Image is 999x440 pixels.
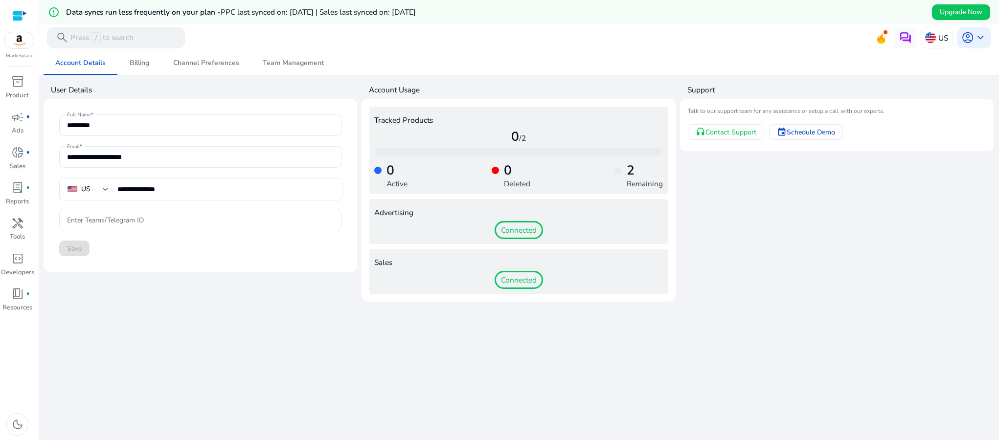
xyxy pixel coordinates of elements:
span: fiber_manual_record [26,151,30,155]
p: Deleted [504,178,530,189]
span: / [91,32,100,44]
span: /2 [519,133,526,143]
h4: 0 [374,129,663,145]
span: fiber_manual_record [26,115,30,119]
p: Developers [1,268,34,278]
span: account_circle [961,31,974,44]
div: US [81,184,91,195]
span: fiber_manual_record [26,186,30,190]
span: Team Management [263,60,324,66]
mat-icon: event [777,128,787,137]
span: search [56,31,68,44]
h4: Account Usage [369,85,676,95]
h4: Advertising [374,208,663,217]
span: Channel Preferences [173,60,239,66]
span: Connected [495,271,543,289]
span: PPC last synced on: [DATE] | Sales last synced on: [DATE] [221,7,416,17]
p: Sales [10,162,25,172]
mat-label: Email [67,143,80,150]
mat-card-subtitle: Talk to our support team for any assistance or setup a call with our experts. [688,107,986,116]
h4: User Details [51,85,358,95]
h4: Sales [374,258,663,267]
span: handyman [11,217,24,230]
p: Product [6,91,29,101]
h4: Support [687,85,994,95]
button: Upgrade Now [932,4,990,20]
span: campaign [11,111,24,124]
h4: Tracked Products [374,116,663,125]
span: Schedule Demo [787,127,835,137]
h5: Data syncs run less frequently on your plan - [66,8,416,17]
p: Tools [10,232,25,242]
span: book_4 [11,287,24,300]
p: Reports [6,197,29,207]
a: Contact Support [688,124,764,140]
mat-label: Full Name [67,111,91,118]
h4: 2 [627,163,663,178]
p: Active [386,178,408,189]
span: dark_mode [11,418,24,431]
span: Contact Support [705,127,756,137]
p: Press to search [70,32,134,44]
span: donut_small [11,146,24,159]
span: Account Details [55,60,106,66]
img: us.svg [925,32,936,43]
span: lab_profile [11,181,24,194]
span: inventory_2 [11,75,24,88]
span: fiber_manual_record [26,292,30,296]
span: Connected [495,221,543,240]
p: Resources [2,303,32,313]
span: Upgrade Now [940,7,982,17]
span: Billing [130,60,149,66]
p: Remaining [627,178,663,189]
mat-icon: headset [696,128,705,137]
img: amazon.svg [5,32,34,48]
p: US [938,29,948,46]
span: keyboard_arrow_down [974,31,987,44]
h4: 0 [386,163,408,178]
h4: 0 [504,163,530,178]
mat-icon: error_outline [48,6,60,18]
span: code_blocks [11,252,24,265]
p: Ads [12,126,23,136]
p: Marketplace [6,52,33,60]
